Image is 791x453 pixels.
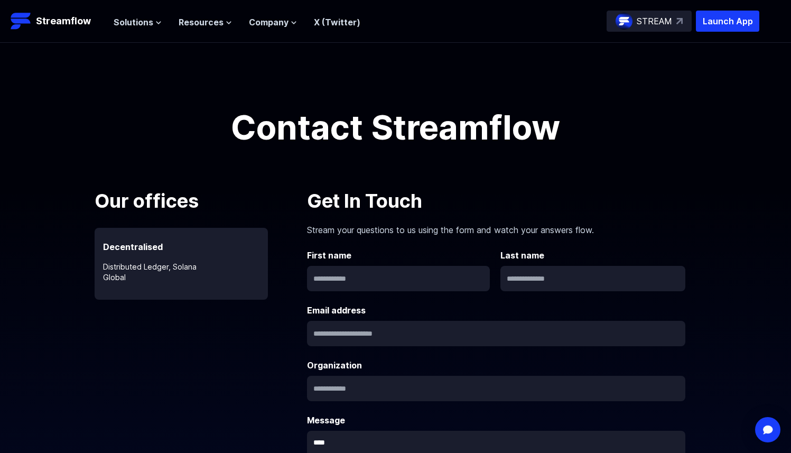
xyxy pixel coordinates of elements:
p: Decentralised [95,228,268,253]
img: streamflow-logo-circle.png [616,13,632,30]
button: Resources [179,16,232,29]
label: Email address [307,304,685,317]
h1: Contact Streamflow [158,110,634,144]
a: STREAM [607,11,692,32]
p: Stream your questions to us using the form and watch your answers flow. [307,215,685,236]
p: Streamflow [36,14,91,29]
p: Distributed Ledger, Solana Global [95,253,268,283]
img: Streamflow Logo [11,11,32,32]
p: Get In Touch [307,187,685,215]
button: Solutions [114,16,162,29]
label: Organization [307,359,685,372]
a: Streamflow [11,11,103,32]
img: top-right-arrow.svg [676,18,683,24]
a: X (Twitter) [314,17,360,27]
div: Open Intercom Messenger [755,417,780,442]
label: First name [307,249,492,262]
span: Solutions [114,16,153,29]
label: Last name [500,249,685,262]
p: STREAM [637,15,672,27]
label: Message [307,414,685,427]
p: Our offices [95,187,295,215]
button: Launch App [696,11,759,32]
span: Company [249,16,289,29]
button: Company [249,16,297,29]
span: Resources [179,16,224,29]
